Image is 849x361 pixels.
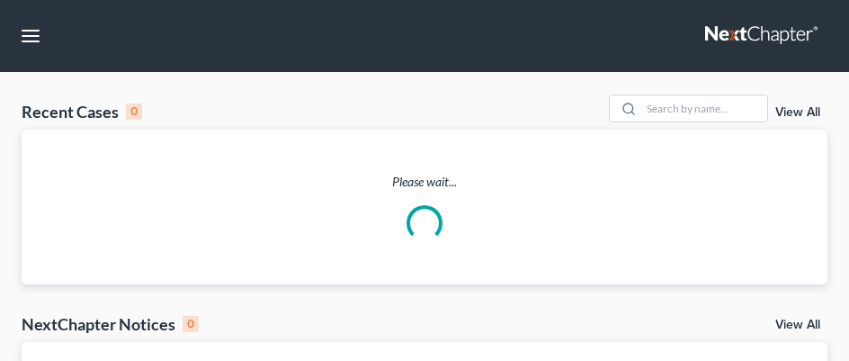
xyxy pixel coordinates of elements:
[775,319,820,331] a: View All
[775,106,820,119] a: View All
[22,313,199,335] div: NextChapter Notices
[641,95,767,122] input: Search by name...
[126,104,142,120] div: 0
[22,173,827,191] p: Please wait...
[183,316,199,332] div: 0
[22,101,142,122] div: Recent Cases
